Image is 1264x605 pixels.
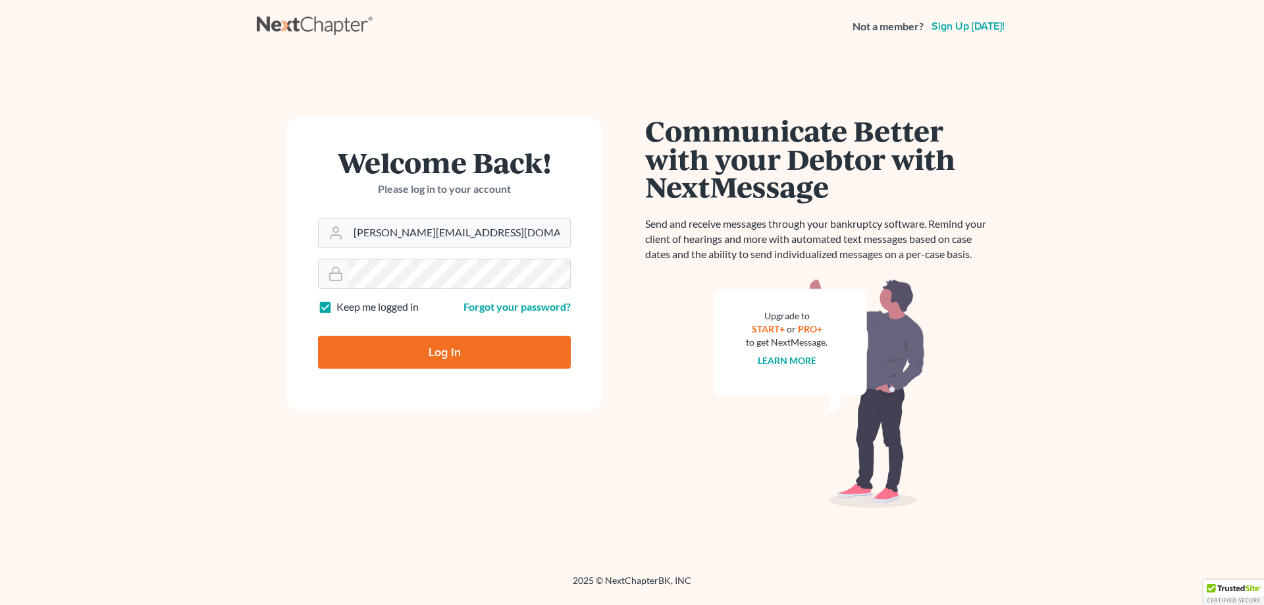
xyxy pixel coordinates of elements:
[752,323,785,334] a: START+
[336,300,419,315] label: Keep me logged in
[257,574,1007,598] div: 2025 © NextChapterBK, INC
[853,19,924,34] strong: Not a member?
[348,219,570,248] input: Email Address
[929,21,1007,32] a: Sign up [DATE]!
[318,336,571,369] input: Log In
[798,323,822,334] a: PRO+
[1203,580,1264,605] div: TrustedSite Certified
[645,117,994,201] h1: Communicate Better with your Debtor with NextMessage
[746,336,828,349] div: to get NextMessage.
[318,148,571,176] h1: Welcome Back!
[463,300,571,313] a: Forgot your password?
[787,323,796,334] span: or
[746,309,828,323] div: Upgrade to
[758,355,816,366] a: Learn more
[318,182,571,197] p: Please log in to your account
[645,217,994,262] p: Send and receive messages through your bankruptcy software. Remind your client of hearings and mo...
[714,278,925,508] img: nextmessage_bg-59042aed3d76b12b5cd301f8e5b87938c9018125f34e5fa2b7a6b67550977c72.svg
